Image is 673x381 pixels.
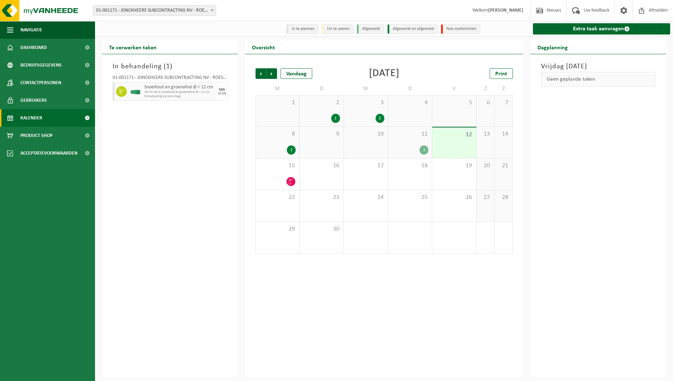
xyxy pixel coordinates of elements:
[259,99,296,107] span: 1
[347,162,384,170] span: 17
[256,82,300,95] td: M
[498,162,509,170] span: 21
[303,225,340,233] span: 30
[303,99,340,107] span: 2
[388,24,438,34] li: Afgewerkt en afgemeld
[357,24,384,34] li: Afgewerkt
[303,162,340,170] span: 16
[113,75,227,82] div: 01-001171 - JONCKHEERE SUBCONTRACTING NV - ROESELARE
[144,94,215,99] span: Omwisseling op aanvraag
[436,131,473,139] span: 12
[144,90,215,94] span: HK-XC-30-G snoeihout en groenafval Ø < 12 cm
[218,92,226,95] div: 15/09
[480,194,491,201] span: 27
[488,8,523,13] strong: [PERSON_NAME]
[256,68,266,79] span: Vorige
[498,99,509,107] span: 7
[369,68,400,79] div: [DATE]
[530,40,575,54] h2: Dagplanning
[495,82,512,95] td: Z
[541,61,656,72] h3: Vrijdag [DATE]
[432,82,477,95] td: V
[20,39,47,56] span: Dashboard
[331,114,340,123] div: 1
[480,99,491,107] span: 6
[436,162,473,170] span: 19
[347,99,384,107] span: 3
[130,89,141,94] img: HK-XC-30-GN-00
[287,145,296,155] div: 2
[20,144,77,162] span: Acceptatievoorwaarden
[436,99,473,107] span: 5
[533,23,671,35] a: Extra taak aanvragen
[376,114,384,123] div: 2
[322,24,353,34] li: Uit te voeren
[392,162,429,170] span: 18
[495,71,507,77] span: Print
[102,40,164,54] h2: Te verwerken taken
[259,130,296,138] span: 8
[303,194,340,201] span: 23
[392,130,429,138] span: 11
[287,24,318,34] li: In te plannen
[498,194,509,201] span: 28
[344,82,388,95] td: W
[541,72,656,87] div: Geen geplande taken
[420,145,428,155] div: 1
[303,130,340,138] span: 9
[259,194,296,201] span: 22
[480,162,491,170] span: 20
[259,225,296,233] span: 29
[259,162,296,170] span: 15
[20,109,42,127] span: Kalender
[20,74,61,92] span: Contactpersonen
[392,194,429,201] span: 25
[144,85,215,90] span: Snoeihout en groenafval Ø < 12 cm
[219,88,225,92] div: MA
[347,130,384,138] span: 10
[266,68,277,79] span: Volgende
[113,61,227,72] h3: In behandeling ( )
[20,56,62,74] span: Bedrijfsgegevens
[300,82,344,95] td: D
[93,5,216,16] span: 01-001171 - JONCKHEERE SUBCONTRACTING NV - ROESELARE
[281,68,312,79] div: Vandaag
[20,92,47,109] span: Gebruikers
[166,63,170,70] span: 1
[441,24,480,34] li: Non-conformiteit
[480,130,491,138] span: 13
[245,40,282,54] h2: Overzicht
[498,130,509,138] span: 14
[347,194,384,201] span: 24
[436,194,473,201] span: 26
[477,82,495,95] td: Z
[93,6,216,15] span: 01-001171 - JONCKHEERE SUBCONTRACTING NV - ROESELARE
[490,68,513,79] a: Print
[392,99,429,107] span: 4
[20,21,42,39] span: Navigatie
[20,127,52,144] span: Product Shop
[388,82,433,95] td: D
